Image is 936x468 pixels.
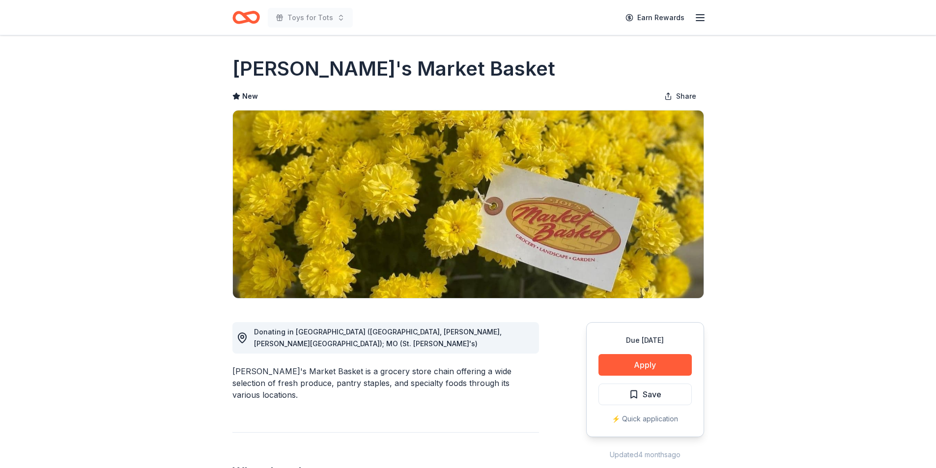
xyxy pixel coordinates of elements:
[232,55,555,83] h1: [PERSON_NAME]'s Market Basket
[586,449,704,461] div: Updated 4 months ago
[254,328,502,348] span: Donating in [GEOGRAPHIC_DATA] ([GEOGRAPHIC_DATA], [PERSON_NAME], [PERSON_NAME][GEOGRAPHIC_DATA]);...
[643,388,661,401] span: Save
[676,90,696,102] span: Share
[620,9,690,27] a: Earn Rewards
[598,334,692,346] div: Due [DATE]
[233,110,704,298] img: Image for Joe's Market Basket
[287,12,333,24] span: Toys for Tots
[242,90,258,102] span: New
[232,365,539,401] div: [PERSON_NAME]'s Market Basket is a grocery store chain offering a wide selection of fresh produce...
[656,86,704,106] button: Share
[268,8,353,28] button: Toys for Tots
[598,384,692,405] button: Save
[232,6,260,29] a: Home
[598,413,692,425] div: ⚡️ Quick application
[598,354,692,376] button: Apply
